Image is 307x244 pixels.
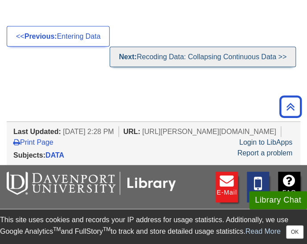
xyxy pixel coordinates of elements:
[7,172,176,195] img: DU Libraries
[103,226,111,232] sup: TM
[249,191,307,209] button: Library Chat
[110,47,296,67] a: Next:Recoding Data: Collapsing Continuous Data >>
[237,149,292,157] a: Report a problem
[286,225,303,239] button: Close
[216,172,238,203] a: E-mail
[63,128,114,135] span: [DATE] 2:28 PM
[13,151,45,159] span: Subjects:
[13,138,53,146] a: Print Page
[13,128,61,135] span: Last Updated:
[119,53,137,61] strong: Next:
[247,172,269,203] a: Text
[246,228,281,235] a: Read More
[278,172,300,203] a: FAQ
[123,128,140,135] span: URL:
[25,33,57,40] strong: Previous:
[276,101,305,113] a: Back to Top
[45,151,64,159] a: DATA
[142,128,276,135] span: [URL][PERSON_NAME][DOMAIN_NAME]
[13,138,20,146] i: Print Page
[239,138,292,146] a: Login to LibApps
[53,226,61,232] sup: TM
[7,26,110,47] a: <<Previous:Entering Data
